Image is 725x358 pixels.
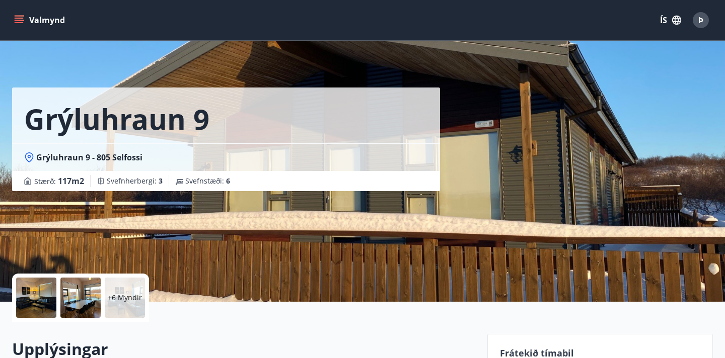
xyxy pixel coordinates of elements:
[58,175,84,187] span: 117 m2
[24,100,209,138] h1: Grýluhraun 9
[107,176,163,186] span: Svefnherbergi :
[108,293,142,303] p: +6 Myndir
[159,176,163,186] span: 3
[226,176,230,186] span: 6
[12,11,69,29] button: menu
[689,8,713,32] button: Þ
[698,15,703,26] span: Þ
[185,176,230,186] span: Svefnstæði :
[34,175,84,187] span: Stærð :
[655,11,687,29] button: ÍS
[36,152,142,163] span: Grýluhraun 9 - 805 Selfossi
